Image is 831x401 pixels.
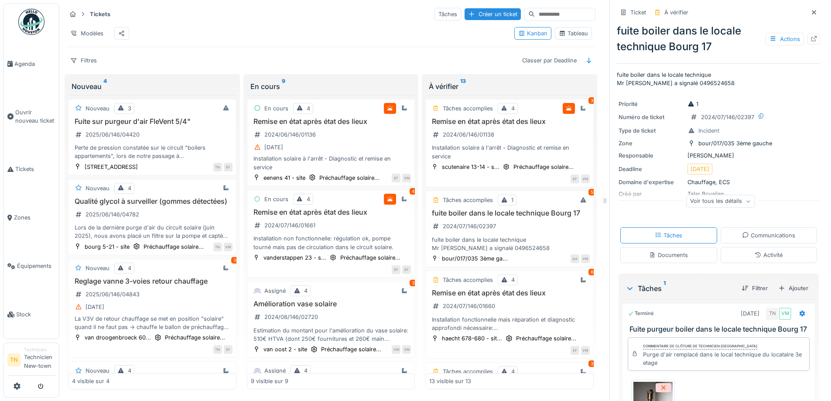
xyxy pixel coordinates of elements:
div: 2025/06/146/04420 [85,130,140,139]
div: Modèles [66,27,107,40]
div: van droogenbroeck 60... [85,333,151,342]
div: AA [571,254,579,263]
div: Purge d'air remplacé dans le local technique du locataire 3e etage [643,350,806,367]
div: 6 [588,269,595,275]
p: fuite boiler dans le locale technique Mr [PERSON_NAME] a signalé 0496524658 [617,71,821,87]
li: Technicien New-town [24,346,55,374]
div: 4 [128,264,131,272]
div: Préchauffage solaire... [321,345,381,353]
div: Type de ticket [619,127,684,135]
div: 1 [511,196,513,204]
div: 3 [588,97,595,104]
div: Installation solaire à l'arrêt - Diagnostic et remise en service [251,154,411,171]
span: Zones [14,213,55,222]
div: Ajouter [775,282,812,294]
div: Assigné [264,367,286,375]
div: En cours [264,104,288,113]
div: Communications [742,231,795,240]
div: 4 [128,367,131,375]
div: VM [392,345,400,354]
div: bourg 5-21 - site [85,243,130,251]
h3: Remise en état après état des lieux [429,289,590,297]
div: Domaine d'expertise [619,178,684,186]
div: Nouveau [85,184,109,192]
div: Nouveau [72,81,233,92]
div: VM [581,254,590,263]
div: 4 [307,104,310,113]
div: Assigné [264,287,286,295]
div: [DATE] [264,143,283,151]
div: 4 [511,276,515,284]
h3: Fuite purgeur boiler dans le locale technique Bourg 17 [629,325,811,333]
div: Tâches accomplies [443,104,493,113]
h3: Fuite sur purgeur d'air FleVent 5/4" [72,117,233,126]
div: Responsable [619,151,684,160]
span: Équipements [17,262,55,270]
div: 4 [307,195,310,203]
div: Estimation du montant pour l'amélioration du vase solaire: 510€ HTVA (dont 250€ fournitures et 26... [251,326,411,343]
a: Équipements [4,242,59,290]
div: 4 visible sur 4 [72,377,109,385]
a: Zones [4,193,59,242]
div: [PERSON_NAME] [619,151,819,160]
div: Chauffage, ECS [619,178,819,186]
div: bour/017/035 3ème gauche [698,139,772,147]
div: 2024/06/146/01136 [264,130,316,139]
div: Deadline [619,165,684,173]
span: Tickets [15,165,55,173]
div: EF [392,174,400,182]
div: 3 [128,104,131,113]
div: Nouveau [85,264,109,272]
div: VM [224,243,233,251]
div: Filtres [66,54,101,67]
h3: Remise en état après état des lieux [429,117,590,126]
div: Créer un ticket [465,8,521,20]
div: EF [402,265,411,274]
div: 9 visible sur 9 [251,377,288,385]
h3: Reglage vanne 3-voies retour chauffage [72,277,233,285]
div: Préchauffage solaire... [516,334,576,343]
span: Ouvrir nouveau ticket [15,108,55,125]
div: Voir tous les détails [686,195,755,208]
span: Stock [16,310,55,319]
div: VM [581,346,590,355]
div: 2025/06/146/04782 [85,210,139,219]
a: TN TechnicienTechnicien New-town [7,346,55,376]
div: fuite boiler dans le locale technique Mr [PERSON_NAME] a signalé 0496524658 [429,236,590,252]
div: Préchauffage solaire... [340,254,400,262]
div: [STREET_ADDRESS] [85,163,138,171]
div: scutenaire 13-14 - s... [442,163,499,171]
div: Tâches accomplies [443,276,493,284]
div: 2024/07/146/01661 [264,221,315,230]
div: 13 visible sur 13 [429,377,471,385]
div: Préchauffage solaire... [319,174,380,182]
span: Agenda [14,60,55,68]
div: TN [213,163,222,171]
div: EF [224,345,233,354]
div: Commentaire de clôture de Technicien [GEOGRAPHIC_DATA] [643,343,757,350]
sup: 1 [663,283,666,294]
div: TN [213,345,222,354]
div: Perte de pression constatée sur le circuit "boilers appartements", lors de notre passage à [GEOGR... [72,144,233,160]
div: 3 [410,280,417,286]
div: 2024/07/146/02397 [443,222,496,230]
div: 4 [304,287,308,295]
h3: Remise en état après état des lieux [251,208,411,216]
div: Installation fonctionnelle mais réparation et diagnostic approfondi nécessaire: 1. vitre d'1 pann... [429,315,590,332]
div: Kanban [518,29,547,38]
li: TN [7,353,21,367]
div: van oost 2 - site [263,345,307,353]
div: VM [402,174,411,182]
a: Tickets [4,145,59,193]
div: VM [402,345,411,354]
div: 4 [511,104,515,113]
div: 2024/08/146/02720 [264,313,318,321]
img: Badge_color-CXgf-gQk.svg [18,9,44,35]
div: Actions [766,33,804,45]
strong: Tickets [86,10,114,18]
div: 3 [231,257,238,264]
div: EF [571,175,579,183]
div: Préchauffage solaire... [165,333,225,342]
div: VM [779,308,791,320]
div: 1 [687,100,698,108]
